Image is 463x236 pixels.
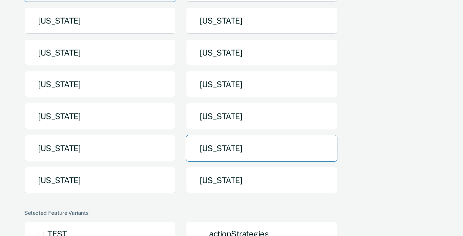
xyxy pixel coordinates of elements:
button: [US_STATE] [186,71,337,98]
button: [US_STATE] [186,39,337,66]
button: [US_STATE] [24,167,176,194]
button: [US_STATE] [24,39,176,66]
button: [US_STATE] [24,135,176,162]
button: [US_STATE] [24,7,176,34]
button: [US_STATE] [186,135,337,162]
div: Selected Feature Variants [24,210,436,216]
button: [US_STATE] [24,71,176,98]
button: [US_STATE] [186,7,337,34]
button: [US_STATE] [24,103,176,130]
button: [US_STATE] [186,167,337,194]
button: [US_STATE] [186,103,337,130]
